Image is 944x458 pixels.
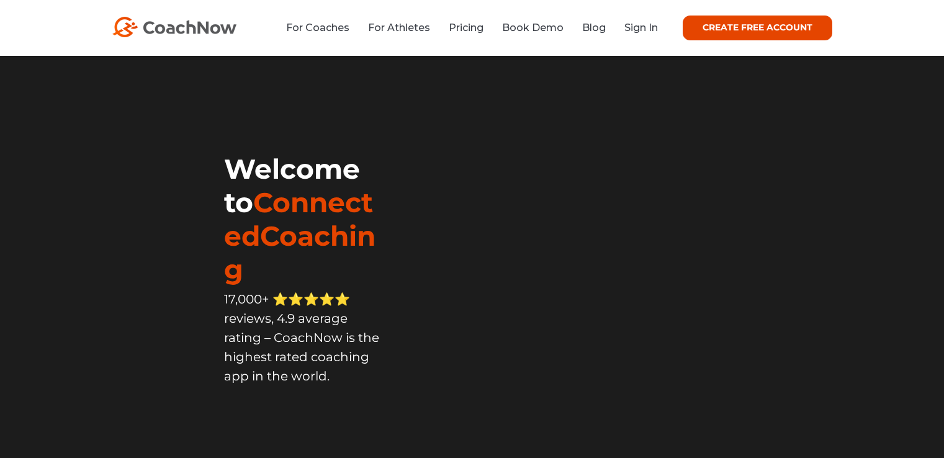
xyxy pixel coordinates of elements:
[449,22,483,34] a: Pricing
[683,16,832,40] a: CREATE FREE ACCOUNT
[112,17,236,37] img: CoachNow Logo
[582,22,606,34] a: Blog
[224,186,375,286] span: ConnectedCoaching
[624,22,658,34] a: Sign In
[502,22,564,34] a: Book Demo
[368,22,430,34] a: For Athletes
[286,22,349,34] a: For Coaches
[224,152,383,286] h1: Welcome to
[224,292,379,384] span: 17,000+ ⭐️⭐️⭐️⭐️⭐️ reviews, 4.9 average rating – CoachNow is the highest rated coaching app in th...
[224,409,379,442] iframe: Embedded CTA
